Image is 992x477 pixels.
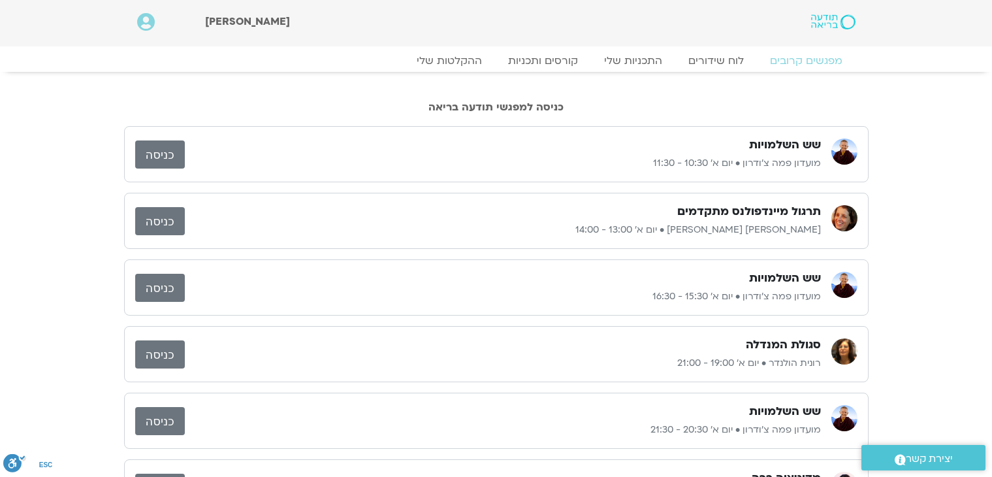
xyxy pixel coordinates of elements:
[185,422,821,438] p: מועדון פמה צ'ודרון • יום א׳ 20:30 - 21:30
[749,271,821,286] h3: שש השלמויות
[404,54,495,67] a: ההקלטות שלי
[675,54,757,67] a: לוח שידורים
[137,54,856,67] nav: Menu
[906,450,953,468] span: יצירת קשר
[749,404,821,419] h3: שש השלמויות
[831,139,857,165] img: מועדון פמה צ'ודרון
[831,338,857,365] img: רונית הולנדר
[185,289,821,304] p: מועדון פמה צ'ודרון • יום א׳ 15:30 - 16:30
[677,204,821,220] h3: תרגול מיינדפולנס מתקדמים
[135,340,185,369] a: כניסה
[205,14,290,29] span: [PERSON_NAME]
[185,355,821,371] p: רונית הולנדר • יום א׳ 19:00 - 21:00
[124,101,869,113] h2: כניסה למפגשי תודעה בריאה
[831,272,857,298] img: מועדון פמה צ'ודרון
[861,445,985,470] a: יצירת קשר
[495,54,591,67] a: קורסים ותכניות
[831,205,857,231] img: סיגל בירן אבוחצירה
[185,222,821,238] p: [PERSON_NAME] [PERSON_NAME] • יום א׳ 13:00 - 14:00
[749,137,821,153] h3: שש השלמויות
[135,140,185,169] a: כניסה
[135,207,185,235] a: כניסה
[591,54,675,67] a: התכניות שלי
[185,156,821,171] p: מועדון פמה צ'ודרון • יום א׳ 10:30 - 11:30
[831,405,857,431] img: מועדון פמה צ'ודרון
[135,274,185,302] a: כניסה
[746,337,821,353] h3: סגולת המנדלה
[135,407,185,435] a: כניסה
[757,54,856,67] a: מפגשים קרובים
